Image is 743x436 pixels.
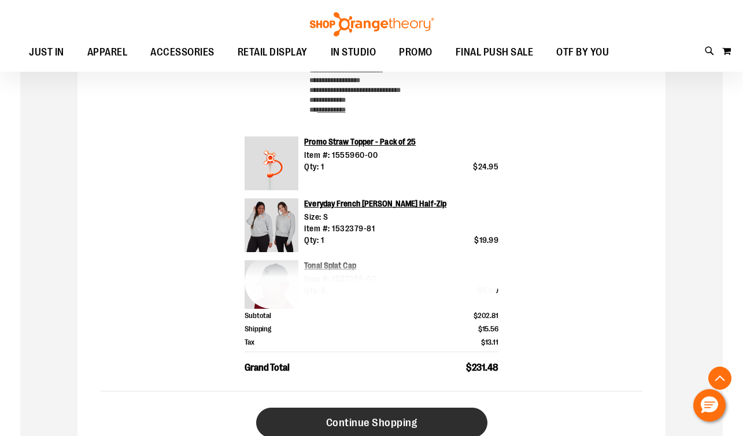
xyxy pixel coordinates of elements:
span: Qty: 1 [304,234,324,246]
img: Product image for Everyday French Terry 1/2 Zip [245,198,298,252]
button: Hello, have a question? Let’s chat. [693,389,726,422]
img: Promo Straw Topper - Pack of 25 [245,136,298,190]
span: $15.56 [478,324,498,333]
span: Qty: 1 [304,161,324,173]
span: APPAREL [87,39,128,65]
span: $19.99 [474,235,498,245]
span: ACCESSORIES [150,39,215,65]
a: ACCESSORIES [139,39,226,66]
span: RETAIL DISPLAY [238,39,308,65]
a: FINAL PUSH SALE [444,39,545,66]
span: $202.81 [474,311,498,320]
a: IN STUDIO [319,39,388,66]
span: Size: S [304,212,328,221]
span: JUST IN [29,39,64,65]
span: PROMO [399,39,433,65]
a: JUST IN [17,39,76,66]
a: PROMO [387,39,444,66]
span: FINAL PUSH SALE [456,39,534,65]
a: OTF BY YOU [545,39,620,66]
div: Shipping address: [245,54,309,116]
a: RETAIL DISPLAY [226,39,319,66]
span: Grand Total [245,361,289,375]
a: Promo Straw Topper - Pack of 25 [304,137,416,146]
span: Continue Shopping [326,416,417,429]
span: Tax [245,335,254,349]
img: Shop Orangetheory [308,12,435,36]
span: Subtotal [245,309,271,322]
span: Shipping [245,322,271,335]
div: Item #: 1532379-81 [304,211,498,234]
div: Item #: 1555960-00 [304,149,498,161]
span: $13.11 [481,338,498,346]
img: Product image for Grey Tonal Splat Cap [245,260,298,314]
span: IN STUDIO [331,39,376,65]
span: OTF BY YOU [556,39,609,65]
button: + show 11 more [245,255,498,309]
a: APPAREL [76,39,139,66]
span: $24.95 [473,162,498,171]
button: Back To Top [708,367,731,390]
span: $231.48 [466,362,498,373]
a: Everyday French [PERSON_NAME] Half-Zip [304,199,446,208]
